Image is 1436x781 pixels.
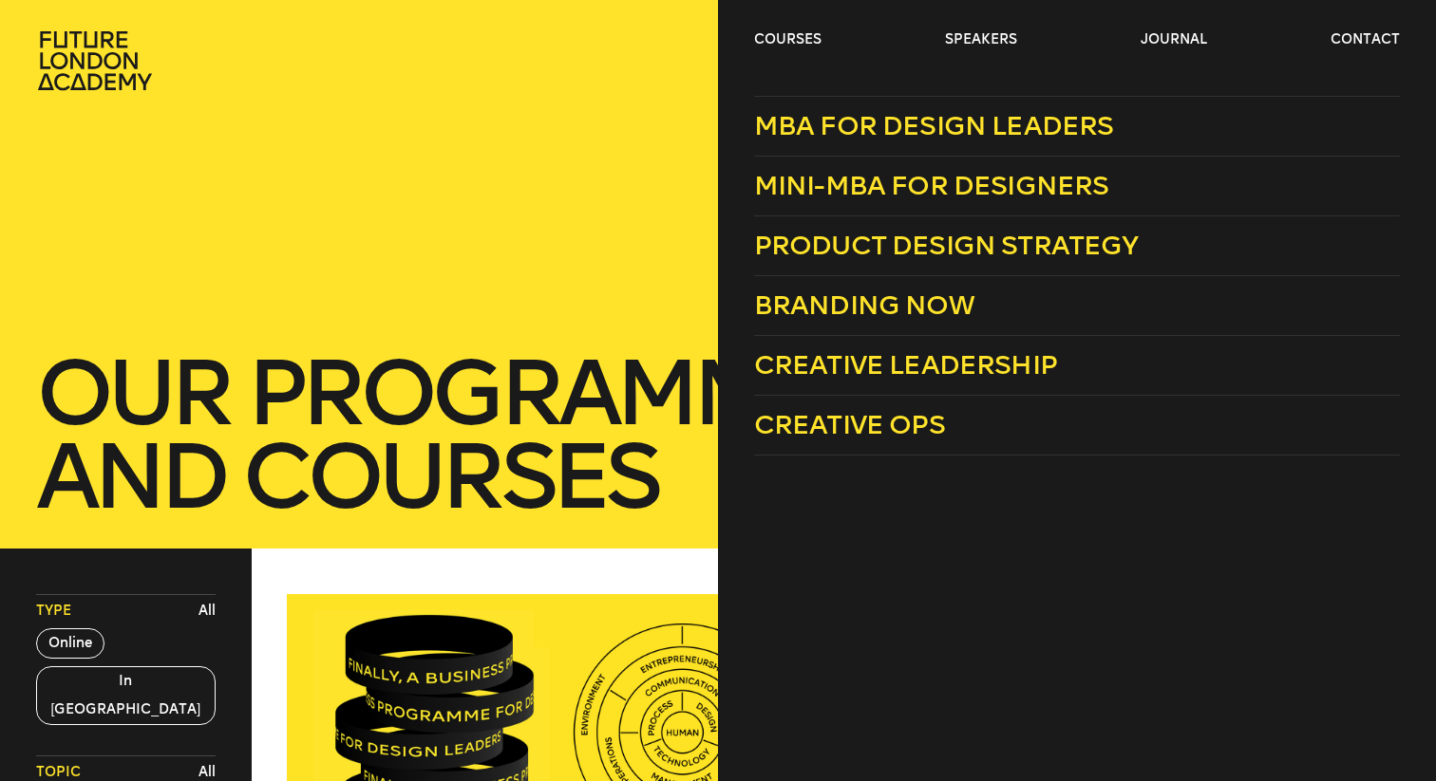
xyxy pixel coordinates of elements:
[945,30,1017,49] a: speakers
[754,157,1400,216] a: Mini-MBA for Designers
[754,30,822,49] a: courses
[754,216,1400,276] a: Product Design Strategy
[754,289,974,321] span: Branding Now
[754,230,1139,261] span: Product Design Strategy
[754,409,945,440] span: Creative Ops
[754,96,1400,157] a: MBA for Design Leaders
[754,170,1109,201] span: Mini-MBA for Designers
[1331,30,1400,49] a: contact
[754,349,1057,381] span: Creative Leadership
[754,396,1400,456] a: Creative Ops
[1141,30,1207,49] a: journal
[754,110,1114,141] span: MBA for Design Leaders
[754,336,1400,396] a: Creative Leadership
[754,276,1400,336] a: Branding Now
